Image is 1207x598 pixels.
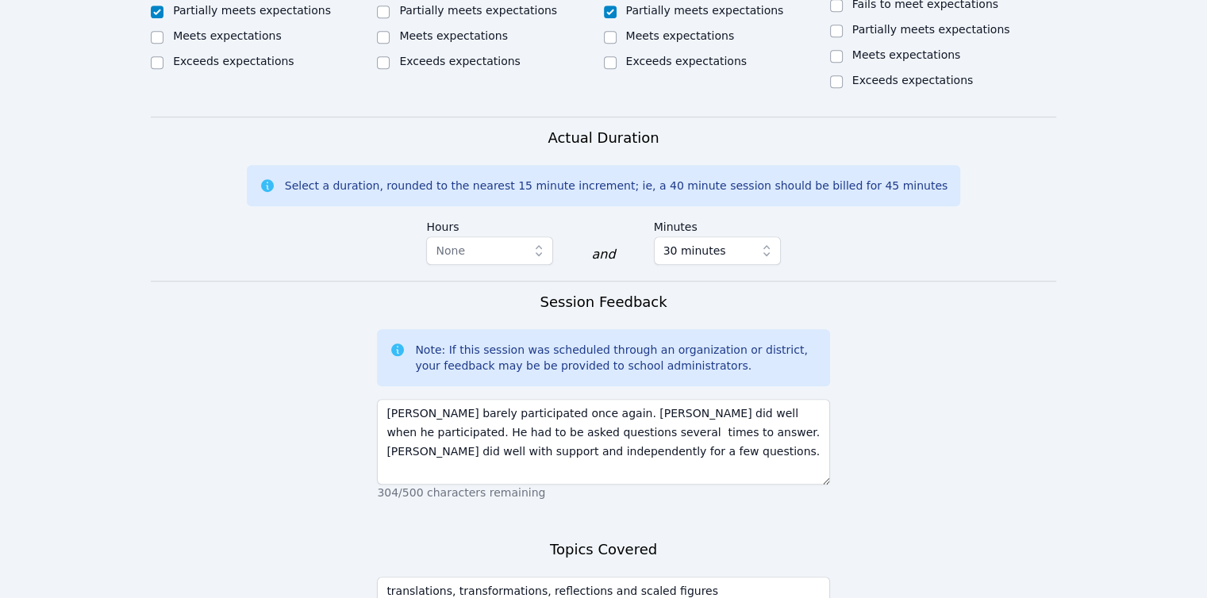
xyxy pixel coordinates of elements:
h3: Actual Duration [548,127,659,149]
label: Partially meets expectations [173,4,331,17]
p: 304/500 characters remaining [377,485,829,500]
div: Note: If this session was scheduled through an organization or district, your feedback may be be ... [415,342,817,374]
label: Exceeds expectations [852,74,973,86]
label: Exceeds expectations [626,55,747,67]
label: Meets expectations [626,29,735,42]
label: Partially meets expectations [399,4,557,17]
button: 30 minutes [654,236,781,265]
label: Meets expectations [173,29,282,42]
label: Exceeds expectations [173,55,294,67]
h3: Topics Covered [550,539,657,561]
button: None [426,236,553,265]
div: Select a duration, rounded to the nearest 15 minute increment; ie, a 40 minute session should be ... [285,178,948,194]
label: Hours [426,213,553,236]
span: None [436,244,465,257]
h3: Session Feedback [540,291,667,313]
label: Partially meets expectations [852,23,1010,36]
label: Meets expectations [852,48,961,61]
label: Partially meets expectations [626,4,784,17]
label: Exceeds expectations [399,55,520,67]
div: and [591,245,615,264]
label: Meets expectations [399,29,508,42]
label: Minutes [654,213,781,236]
span: 30 minutes [663,241,726,260]
textarea: [PERSON_NAME] barely participated once again. [PERSON_NAME] did well when he participated. He had... [377,399,829,485]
